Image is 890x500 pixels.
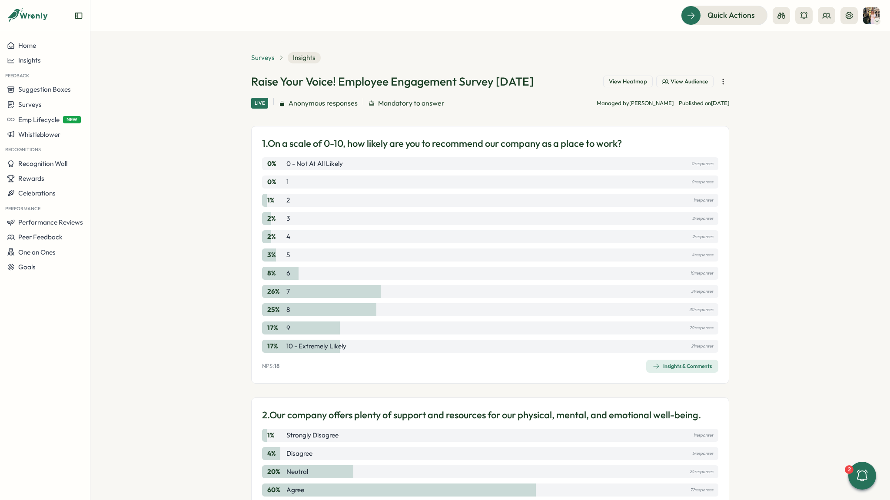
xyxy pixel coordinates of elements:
p: 8 % [267,268,285,278]
img: Hannah Saunders [863,7,880,24]
span: [DATE] [711,99,729,106]
p: 1 [286,177,289,187]
span: View Heatmap [609,78,647,86]
p: Strongly Disagree [286,430,339,440]
p: 2 responses [692,214,713,223]
p: 5 [286,250,290,260]
div: Live [251,98,268,109]
p: 30 responses [689,305,713,315]
p: 2 [286,195,290,205]
p: 1. On a scale of 0-10, how likely are you to recommend our company as a place to work? [262,137,622,150]
button: View Heatmap [603,76,653,88]
p: 1 % [267,195,285,205]
span: Insights [18,56,41,64]
button: Insights & Comments [646,360,718,373]
span: Home [18,41,36,50]
p: 5 responses [692,449,713,458]
p: Published on [679,99,729,107]
p: 2 % [267,232,285,242]
p: 1 responses [693,195,713,205]
p: 4 [286,232,290,242]
p: 31 responses [691,287,713,296]
p: 60 % [267,485,285,495]
p: 24 responses [690,467,713,477]
span: Peer Feedback [18,233,63,241]
p: 3 [286,214,290,223]
p: 72 responses [690,485,713,495]
p: 0 - Not at all likely [286,159,343,169]
span: Performance Reviews [18,218,83,226]
p: 20 % [267,467,285,477]
p: 20 responses [689,323,713,333]
p: 2. Our company offers plenty of support and resources for our physical, mental, and emotional wel... [262,408,701,422]
span: Mandatory to answer [378,98,445,109]
p: 6 [286,268,290,278]
p: 8 [286,305,290,315]
span: One on Ones [18,248,56,256]
p: Agree [286,485,304,495]
p: 25 % [267,305,285,315]
span: Anonymous responses [289,98,358,109]
span: Emp Lifecycle [18,116,60,124]
span: View Audience [671,78,708,86]
div: 2 [845,465,853,474]
span: Celebrations [18,189,56,197]
p: 0 responses [691,159,713,169]
p: 4 % [267,449,285,458]
p: 9 [286,323,290,333]
p: 3 % [267,250,285,260]
a: Surveys [251,53,275,63]
button: Expand sidebar [74,11,83,20]
p: 17 % [267,341,285,351]
p: Disagree [286,449,312,458]
div: Insights & Comments [653,363,712,370]
span: Whistleblower [18,130,60,139]
p: 0 responses [691,177,713,187]
button: View Audience [656,76,714,88]
h1: Raise Your Voice! Employee Engagement Survey [DATE] [251,74,534,89]
span: Suggestion Boxes [18,85,71,93]
p: 0 % [267,159,285,169]
p: 0 % [267,177,285,187]
span: Insights [288,52,321,63]
p: 7 [286,287,290,296]
span: Quick Actions [707,10,755,21]
span: NEW [63,116,81,123]
button: Quick Actions [681,6,767,25]
p: 26 % [267,287,285,296]
button: 2 [848,462,876,490]
p: Neutral [286,467,308,477]
p: 17 % [267,323,285,333]
p: 2 responses [692,232,713,242]
span: Rewards [18,174,44,182]
p: 1 responses [693,430,713,440]
span: Recognition Wall [18,159,67,168]
p: 1 % [267,430,285,440]
p: 2 % [267,214,285,223]
span: Surveys [18,100,42,109]
p: 4 responses [692,250,713,260]
p: 21 responses [691,341,713,351]
span: 18 [274,362,279,369]
p: Managed by [597,99,674,107]
p: NPS: [262,362,279,370]
span: [PERSON_NAME] [629,99,674,106]
span: Goals [18,263,36,271]
p: 10 - Extremely likely [286,341,346,351]
p: 10 responses [690,268,713,278]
